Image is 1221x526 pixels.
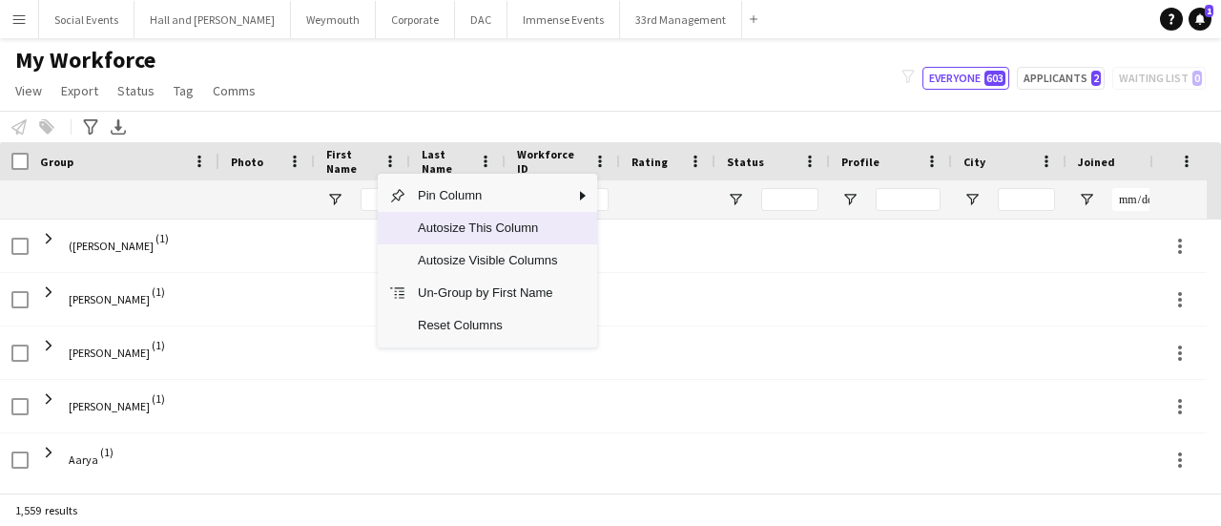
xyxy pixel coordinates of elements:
button: Applicants2 [1017,67,1105,90]
span: View [15,82,42,99]
a: Tag [166,78,201,103]
span: (1) [100,433,114,471]
button: 33rd Management [620,1,742,38]
input: First Name Filter Input [361,188,399,211]
span: Status [727,155,764,169]
span: Last Name [422,147,471,176]
div: Column Menu [378,174,597,347]
span: First Name [326,147,376,176]
span: (1) [155,220,169,257]
span: (1) [152,273,165,310]
button: Corporate [376,1,455,38]
a: Export [53,78,106,103]
input: City Filter Input [998,188,1055,211]
button: Social Events [39,1,135,38]
span: Aarya [69,433,98,487]
span: Profile [841,155,880,169]
span: [PERSON_NAME] [69,273,150,326]
input: Status Filter Input [761,188,818,211]
app-action-btn: Export XLSX [107,116,130,138]
a: View [8,78,50,103]
span: Photo [231,155,263,169]
input: Profile Filter Input [876,188,941,211]
span: [PERSON_NAME] [69,380,150,433]
button: Open Filter Menu [1078,191,1095,208]
span: [PERSON_NAME] [69,326,150,380]
span: (1) [152,380,165,417]
a: Status [110,78,162,103]
span: Joined [1078,155,1115,169]
span: Reset Columns [406,309,569,342]
a: Comms [205,78,263,103]
span: Pin Column [406,179,569,212]
button: Hall and [PERSON_NAME] [135,1,291,38]
span: My Workforce [15,46,155,74]
button: Everyone603 [922,67,1009,90]
span: Autosize This Column [406,212,569,244]
span: Group [40,155,73,169]
span: Autosize Visible Columns [406,244,569,277]
button: Open Filter Menu [963,191,981,208]
button: Open Filter Menu [326,191,343,208]
button: Open Filter Menu [727,191,744,208]
button: DAC [455,1,507,38]
span: City [963,155,985,169]
span: Rating [631,155,668,169]
a: 1 [1189,8,1211,31]
button: Immense Events [507,1,620,38]
span: Tag [174,82,194,99]
span: 1 [1205,5,1213,17]
span: Workforce ID [517,147,586,176]
span: Export [61,82,98,99]
span: 2 [1091,71,1101,86]
span: ([PERSON_NAME] [69,220,154,273]
span: Comms [213,82,256,99]
app-action-btn: Advanced filters [79,116,102,138]
button: Open Filter Menu [841,191,859,208]
input: Joined Filter Input [1112,188,1169,211]
span: Status [117,82,155,99]
span: 603 [984,71,1005,86]
button: Weymouth [291,1,376,38]
span: Un-Group by First Name [406,277,569,309]
span: (1) [152,326,165,364]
